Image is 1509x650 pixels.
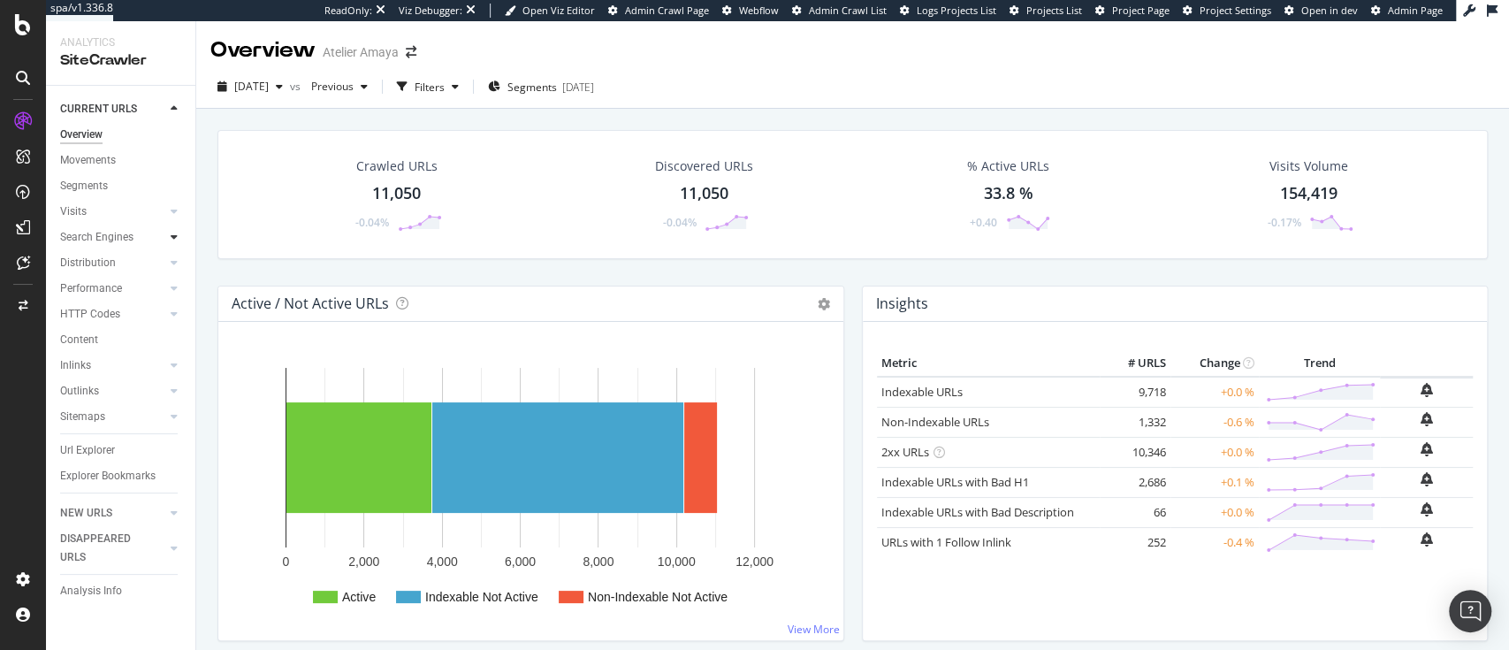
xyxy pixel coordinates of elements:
[355,215,389,230] div: -0.04%
[680,182,728,205] div: 11,050
[588,590,728,604] text: Non-Indexable Not Active
[60,582,183,600] a: Analysis Info
[60,356,165,375] a: Inlinks
[60,203,87,221] div: Visits
[1388,4,1443,17] span: Admin Page
[60,441,115,460] div: Url Explorer
[481,73,601,101] button: Segments[DATE]
[522,4,595,17] span: Open Viz Editor
[348,554,379,569] text: 2,000
[1100,377,1170,408] td: 9,718
[1170,407,1259,437] td: -0.6 %
[60,203,165,221] a: Visits
[809,4,887,17] span: Admin Crawl List
[60,100,137,119] div: CURRENT URLS
[234,79,269,94] span: 2025 Aug. 16th
[1421,412,1433,426] div: bell-plus
[881,414,989,430] a: Non-Indexable URLs
[60,35,181,50] div: Analytics
[60,305,165,324] a: HTTP Codes
[967,157,1049,175] div: % Active URLs
[60,467,183,486] a: Explorer Bookmarks
[232,292,389,316] h4: Active / Not Active URLs
[60,504,165,523] a: NEW URLS
[60,382,165,401] a: Outlinks
[60,254,116,272] div: Distribution
[342,590,376,604] text: Active
[232,350,819,626] div: A chart.
[60,228,165,247] a: Search Engines
[283,554,290,569] text: 0
[290,79,304,94] span: vs
[1112,4,1170,17] span: Project Page
[881,474,1029,490] a: Indexable URLs with Bad H1
[1170,377,1259,408] td: +0.0 %
[1170,527,1259,557] td: -0.4 %
[722,4,779,18] a: Webflow
[792,4,887,18] a: Admin Crawl List
[60,100,165,119] a: CURRENT URLS
[655,157,753,175] div: Discovered URLs
[390,73,466,101] button: Filters
[1371,4,1443,18] a: Admin Page
[1449,590,1491,632] div: Open Intercom Messenger
[1100,497,1170,527] td: 66
[739,4,779,17] span: Webflow
[60,408,165,426] a: Sitemaps
[1284,4,1358,18] a: Open in dev
[60,177,108,195] div: Segments
[1170,437,1259,467] td: +0.0 %
[60,151,183,170] a: Movements
[210,35,316,65] div: Overview
[60,408,105,426] div: Sitemaps
[60,126,103,144] div: Overview
[60,331,183,349] a: Content
[625,4,709,17] span: Admin Crawl Page
[60,467,156,486] div: Explorer Bookmarks
[1267,215,1300,230] div: -0.17%
[881,384,963,400] a: Indexable URLs
[1421,532,1433,547] div: bell-plus
[1095,4,1170,18] a: Project Page
[399,4,462,18] div: Viz Debugger:
[372,182,421,205] div: 11,050
[1421,383,1433,397] div: bell-plus
[970,215,997,230] div: +0.40
[1100,437,1170,467] td: 10,346
[881,504,1074,520] a: Indexable URLs with Bad Description
[984,182,1033,205] div: 33.8 %
[60,50,181,71] div: SiteCrawler
[1421,442,1433,456] div: bell-plus
[583,554,614,569] text: 8,000
[324,4,372,18] div: ReadOnly:
[1170,497,1259,527] td: +0.0 %
[608,4,709,18] a: Admin Crawl Page
[1100,350,1170,377] th: # URLS
[658,554,696,569] text: 10,000
[881,444,929,460] a: 2xx URLs
[917,4,996,17] span: Logs Projects List
[1200,4,1271,17] span: Project Settings
[1100,527,1170,557] td: 252
[210,73,290,101] button: [DATE]
[406,46,416,58] div: arrow-right-arrow-left
[1421,472,1433,486] div: bell-plus
[60,382,99,401] div: Outlinks
[60,151,116,170] div: Movements
[427,554,458,569] text: 4,000
[356,157,438,175] div: Crawled URLs
[304,79,354,94] span: Previous
[60,228,133,247] div: Search Engines
[662,215,696,230] div: -0.04%
[505,554,536,569] text: 6,000
[1421,502,1433,516] div: bell-plus
[876,292,928,316] h4: Insights
[60,177,183,195] a: Segments
[1183,4,1271,18] a: Project Settings
[60,279,122,298] div: Performance
[1301,4,1358,17] span: Open in dev
[60,504,112,523] div: NEW URLS
[60,126,183,144] a: Overview
[1170,467,1259,497] td: +0.1 %
[60,530,149,567] div: DISAPPEARED URLS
